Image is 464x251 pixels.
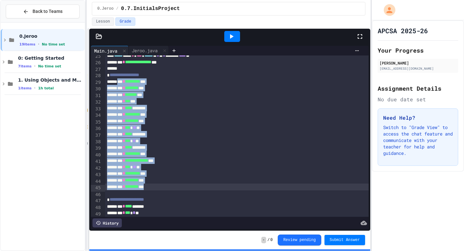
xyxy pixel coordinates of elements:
button: Back to Teams [6,5,80,18]
span: • [34,85,35,91]
div: 40 [91,152,101,158]
button: Review pending [278,235,321,246]
button: Submit Answer [324,235,365,245]
div: Jeroo.java [129,47,161,54]
span: Back to Teams [33,8,63,15]
div: 29 [91,79,101,86]
div: 38 [91,139,101,145]
button: Lesson [92,17,114,26]
span: 0.7.InitialsProject [121,5,180,13]
h2: Your Progress [378,46,458,55]
div: 46 [91,192,101,198]
div: History [92,218,122,227]
div: 42 [91,165,101,172]
span: 19 items [19,42,35,46]
span: 1. Using Objects and Methods [18,77,83,83]
div: 45 [91,185,101,191]
div: 28 [91,73,101,79]
p: Switch to "Grade View" to access the chat feature and communicate with your teacher for help and ... [383,124,453,156]
span: 0.Jeroo [19,33,83,39]
span: 1 items [18,86,32,90]
div: 43 [91,172,101,178]
span: Submit Answer [330,237,360,243]
div: [PERSON_NAME] [380,60,456,66]
div: 32 [91,99,101,105]
div: 49 [91,211,101,217]
span: 7 items [18,64,32,68]
div: Main.java [91,47,121,54]
span: 0: Getting Started [18,55,83,61]
div: 26 [91,60,101,66]
span: • [34,64,35,69]
div: My Account [377,3,397,17]
span: 0 [270,237,273,243]
span: • [38,42,39,47]
div: 41 [91,158,101,165]
span: No time set [42,42,65,46]
div: 37 [91,132,101,139]
div: Jeroo.java [129,46,169,55]
div: 44 [91,178,101,185]
button: Grade [115,17,135,26]
h2: Assignment Details [378,84,458,93]
div: 48 [91,205,101,211]
div: 31 [91,93,101,99]
div: 47 [91,198,101,204]
div: 34 [91,112,101,119]
div: 27 [91,66,101,73]
div: 25 [91,53,101,60]
h3: Need Help? [383,114,453,122]
div: No due date set [378,95,458,103]
span: No time set [38,64,61,68]
span: / [267,237,270,243]
div: Main.java [91,46,129,55]
div: 30 [91,86,101,92]
div: [EMAIL_ADDRESS][DOMAIN_NAME] [380,66,456,71]
span: / [116,6,118,11]
div: 39 [91,145,101,152]
div: 33 [91,106,101,112]
span: - [261,237,266,243]
div: 36 [91,126,101,132]
div: 35 [91,119,101,126]
span: 1h total [38,86,54,90]
span: 0.Jeroo [97,6,113,11]
h1: APCSA 2025-26 [378,26,428,35]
